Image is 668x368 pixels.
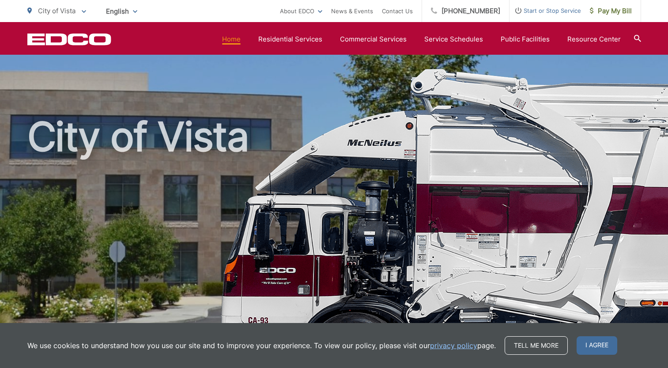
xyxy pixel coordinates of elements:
a: Contact Us [382,6,413,16]
a: privacy policy [430,340,477,351]
a: Resource Center [567,34,621,45]
a: EDCD logo. Return to the homepage. [27,33,111,45]
span: Pay My Bill [590,6,632,16]
a: About EDCO [280,6,322,16]
span: English [99,4,144,19]
a: Service Schedules [424,34,483,45]
a: Commercial Services [340,34,407,45]
a: News & Events [331,6,373,16]
a: Home [222,34,241,45]
p: We use cookies to understand how you use our site and to improve your experience. To view our pol... [27,340,496,351]
a: Public Facilities [501,34,550,45]
a: Residential Services [258,34,322,45]
span: City of Vista [38,7,75,15]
